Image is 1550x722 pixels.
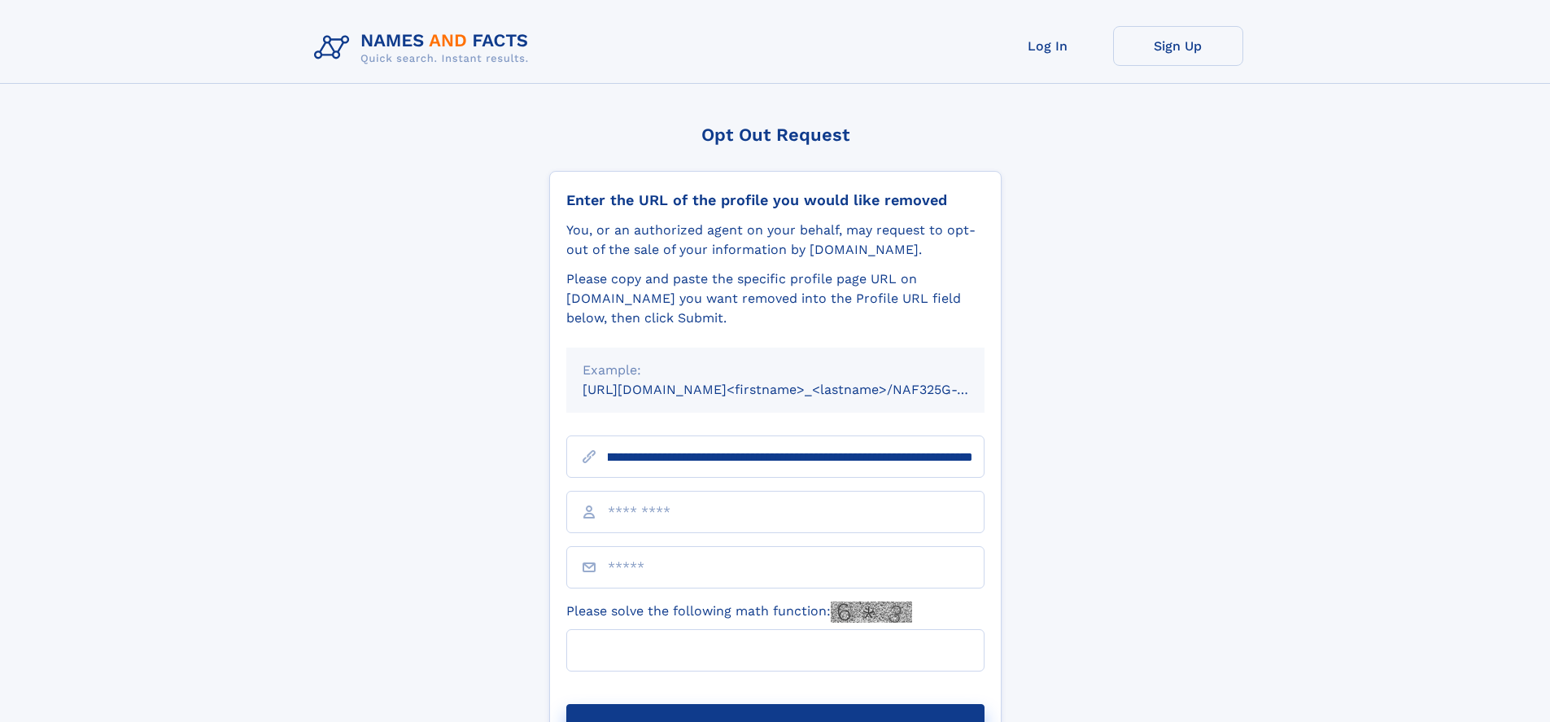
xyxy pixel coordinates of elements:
[566,602,912,623] label: Please solve the following math function:
[566,221,985,260] div: You, or an authorized agent on your behalf, may request to opt-out of the sale of your informatio...
[566,191,985,209] div: Enter the URL of the profile you would like removed
[583,361,968,380] div: Example:
[308,26,542,70] img: Logo Names and Facts
[566,269,985,328] div: Please copy and paste the specific profile page URL on [DOMAIN_NAME] you want removed into the Pr...
[983,26,1113,66] a: Log In
[1113,26,1243,66] a: Sign Up
[549,125,1002,145] div: Opt Out Request
[583,382,1015,397] small: [URL][DOMAIN_NAME]<firstname>_<lastname>/NAF325G-xxxxxxxx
